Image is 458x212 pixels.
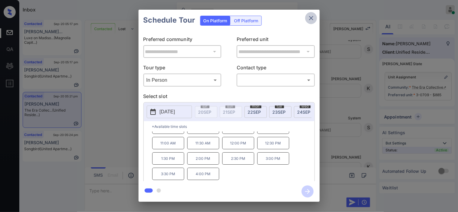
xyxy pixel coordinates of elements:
div: Off Platform [231,16,261,25]
button: close [305,12,317,24]
p: Preferred community [143,36,222,45]
p: 2:00 PM [187,152,219,165]
p: *Available time slots [152,121,315,132]
p: 4:00 PM [187,168,219,180]
div: In Person [145,75,220,85]
p: 3:30 PM [152,168,184,180]
button: [DATE] [147,106,192,118]
p: Preferred unit [237,36,315,45]
p: [DATE] [160,108,175,115]
div: date-select [269,106,292,118]
p: 2:30 PM [222,152,254,165]
h2: Schedule Tour [139,10,200,31]
p: 3:00 PM [257,152,289,165]
div: date-select [294,106,316,118]
span: mon [250,105,261,108]
span: tue [275,105,284,108]
button: btn-next [298,184,317,199]
span: wed [300,105,311,108]
p: 12:30 PM [257,137,289,149]
span: 24 SEP [297,109,311,115]
div: date-select [245,106,267,118]
p: Contact type [237,64,315,74]
div: On Platform [200,16,230,25]
p: 11:00 AM [152,137,184,149]
p: Tour type [143,64,222,74]
p: 12:00 PM [222,137,254,149]
span: 23 SEP [273,109,286,115]
span: 22 SEP [248,109,261,115]
p: 11:30 AM [187,137,219,149]
p: 1:30 PM [152,152,184,165]
p: Select slot [143,93,315,102]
